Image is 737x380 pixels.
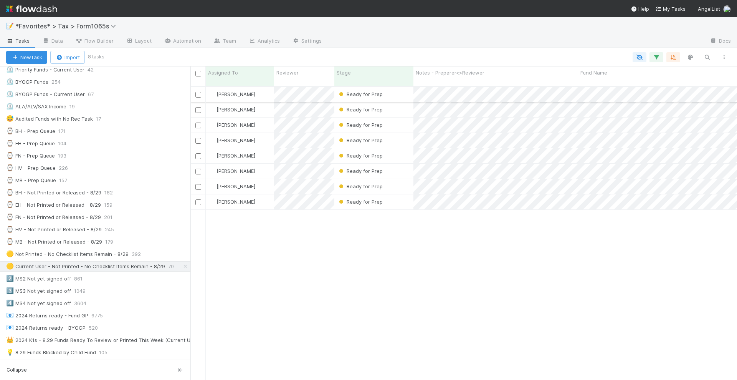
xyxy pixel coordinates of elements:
[6,177,14,183] span: ⌚
[337,198,383,206] div: Ready for Prep
[242,35,286,48] a: Analytics
[6,163,56,173] div: HV - Prep Queue
[209,167,255,175] div: [PERSON_NAME]
[6,201,14,208] span: ⌚
[6,128,14,134] span: ⌚
[6,249,129,259] div: Not Printed - No Checklist Items Remain - 8/29
[6,348,96,357] div: 8.29 Funds Blocked by Child Fund
[59,176,75,185] span: 157
[6,300,14,306] span: 4️⃣
[209,183,215,189] img: avatar_711f55b7-5a46-40da-996f-bc93b6b86381.png
[209,106,255,113] div: [PERSON_NAME]
[69,102,83,111] span: 19
[58,126,73,136] span: 171
[276,69,299,76] span: Reviewer
[6,51,47,64] button: NewTask
[50,51,85,64] button: Import
[6,139,55,148] div: EH - Prep Queue
[209,183,255,190] div: [PERSON_NAME]
[216,137,255,143] span: [PERSON_NAME]
[6,90,85,99] div: BYOGP Funds - Current User
[209,168,215,174] img: avatar_711f55b7-5a46-40da-996f-bc93b6b86381.png
[6,140,14,146] span: ⌚
[6,299,71,308] div: MS4 Not yet signed off
[416,69,484,76] span: Notes - Preparer<>Reviewer
[6,66,14,73] span: ⏲️
[158,35,207,48] a: Automation
[96,114,109,124] span: 17
[337,136,383,144] div: Ready for Prep
[195,169,201,174] input: Toggle Row Selected
[6,151,55,161] div: FN - Prep Queue
[337,91,383,97] span: Ready for Prep
[6,311,88,320] div: 2024 Returns ready - Fund GP
[6,65,84,75] div: Priority Funds - Current User
[208,69,238,76] span: Assigned To
[209,198,255,206] div: [PERSON_NAME]
[337,183,383,190] div: Ready for Prep
[723,5,731,13] img: avatar_711f55b7-5a46-40da-996f-bc93b6b86381.png
[6,115,14,122] span: 😅
[286,35,328,48] a: Settings
[6,126,55,136] div: BH - Prep Queue
[337,137,383,143] span: Ready for Prep
[74,286,93,296] span: 1049
[6,337,14,343] span: 👑
[216,183,255,189] span: [PERSON_NAME]
[91,311,111,320] span: 6775
[6,103,14,110] span: ⏲️
[75,37,114,45] span: Flow Builder
[6,324,14,331] span: 📧
[195,92,201,98] input: Toggle Row Selected
[337,122,383,128] span: Ready for Prep
[59,163,76,173] span: 226
[207,35,242,48] a: Team
[209,106,215,113] img: avatar_711f55b7-5a46-40da-996f-bc93b6b86381.png
[209,153,215,159] img: avatar_711f55b7-5a46-40da-996f-bc93b6b86381.png
[209,136,255,144] div: [PERSON_NAME]
[6,262,165,271] div: Current User - Not Printed - No Checklist Items Remain - 8/29
[74,299,94,308] span: 3604
[6,102,66,111] div: ALA/ALV/SAX Income
[6,237,102,247] div: MB - Not Printed or Released - 8/29
[655,5,686,13] a: My Tasks
[6,114,93,124] div: Audited Funds with No Rec Task
[104,200,120,210] span: 159
[6,225,102,234] div: HV - Not Printed or Released - 8/29
[216,199,255,205] span: [PERSON_NAME]
[6,226,14,232] span: ⌚
[337,121,383,129] div: Ready for Prep
[58,139,74,148] span: 104
[337,106,383,113] div: Ready for Prep
[120,35,158,48] a: Layout
[337,183,383,189] span: Ready for Prep
[6,214,14,220] span: ⌚
[209,137,215,143] img: avatar_711f55b7-5a46-40da-996f-bc93b6b86381.png
[209,152,255,159] div: [PERSON_NAME]
[88,65,101,75] span: 42
[337,153,383,159] span: Ready for Prep
[36,35,69,48] a: Data
[6,188,101,197] div: BH - Not Printed or Released - 8/29
[195,138,201,144] input: Toggle Row Selected
[51,77,68,87] span: 254
[104,212,120,222] span: 201
[216,106,255,113] span: [PERSON_NAME]
[58,151,74,161] span: 193
[6,189,14,196] span: ⌚
[6,323,86,333] div: 2024 Returns ready - BYOGP
[6,78,14,85] span: ⏲️
[6,274,71,284] div: MS2 Not yet signed off
[195,153,201,159] input: Toggle Row Selected
[655,6,686,12] span: My Tasks
[6,200,101,210] div: EH - Not Printed or Released - 8/29
[104,188,121,197] span: 182
[105,225,122,234] span: 245
[337,168,383,174] span: Ready for Prep
[6,286,71,296] div: MS3 Not yet signed off
[337,106,383,113] span: Ready for Prep
[195,71,201,76] input: Toggle All Rows Selected
[168,262,182,271] span: 70
[74,274,90,284] span: 861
